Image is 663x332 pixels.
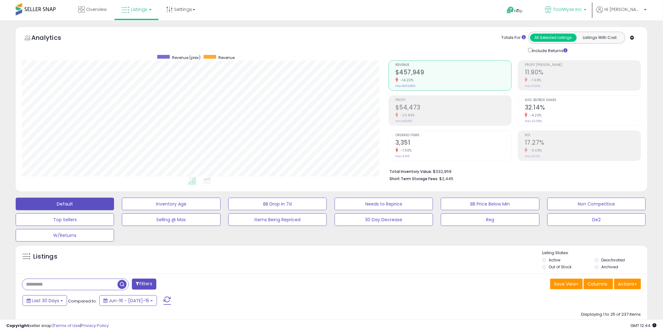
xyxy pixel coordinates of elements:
h2: 17.27% [525,139,641,147]
button: Actions [614,279,641,289]
span: 2025-08-15 12:44 GMT [631,323,657,329]
b: Total Inventory Value: [389,169,432,174]
small: -7.68% [528,78,541,83]
a: Help [502,2,535,20]
span: Profit [395,99,511,102]
span: ROI [525,134,641,137]
button: 30 Day Decrease [335,213,433,226]
button: Columns [584,279,613,289]
span: Help [514,8,523,13]
small: -20.84% [398,113,415,118]
label: Out of Stock [549,264,572,270]
b: Short Term Storage Fees: [389,176,438,181]
label: Archived [601,264,618,270]
button: BB Price Below Min [441,198,539,210]
span: Overview [86,6,107,13]
span: Avg. Buybox Share [525,99,641,102]
button: Top Sellers [16,213,114,226]
button: Jun-16 - [DATE]-15 [99,295,157,306]
label: Active [549,257,561,263]
span: Revenue [218,55,235,60]
small: Prev: 12.89% [525,84,540,88]
small: Prev: $68,810 [395,119,412,123]
span: Columns [588,281,608,287]
h2: 11.90% [525,69,641,77]
button: Filters [132,279,156,290]
small: Prev: 19.12% [525,154,540,158]
button: Needs to Reprice [335,198,433,210]
h2: $54,473 [395,104,511,112]
button: Default [16,198,114,210]
h5: Analytics [31,33,73,44]
h5: Listings [33,252,57,261]
span: Ordered Items [395,134,511,137]
h2: 32.14% [525,104,641,112]
div: Include Returns [524,47,575,54]
button: Items Being Repriced [228,213,327,226]
button: Save View [550,279,583,289]
div: seller snap | | [6,323,109,329]
small: -9.68% [528,148,542,153]
small: Prev: $533,863 [395,84,415,88]
span: Jun-16 - [DATE]-15 [109,297,149,304]
small: -14.22% [398,78,414,83]
small: -4.20% [528,113,542,118]
a: Terms of Use [54,323,80,329]
span: Listings [131,6,147,13]
span: Last 30 Days [32,297,59,304]
div: Totals For [502,35,526,41]
a: Privacy Policy [81,323,109,329]
span: Profit [PERSON_NAME] [525,63,641,67]
li: $332,959 [389,167,636,175]
span: $2,445 [439,176,453,182]
span: Revenue [395,63,511,67]
h2: $457,949 [395,69,511,77]
span: Revenue (prev) [172,55,201,60]
button: Last 30 Days [23,295,67,306]
button: Inventory Age [122,198,220,210]
span: Hi [PERSON_NAME] [605,6,642,13]
h2: 3,351 [395,139,511,147]
button: De2 [547,213,646,226]
button: BB Drop in 7d [228,198,327,210]
label: Deactivated [601,257,625,263]
small: Prev: 33.55% [525,119,542,123]
strong: Copyright [6,323,29,329]
span: ToolWyze Inc [553,6,582,13]
button: Listings With Cost [577,34,623,42]
a: Hi [PERSON_NAME] [597,6,647,20]
button: Selling @ Max [122,213,220,226]
p: Listing States: [542,250,647,256]
button: All Selected Listings [530,34,577,42]
span: Compared to: [68,298,97,304]
button: Reg [441,213,539,226]
i: Get Help [507,6,514,14]
small: Prev: 3,615 [395,154,410,158]
div: Displaying 1 to 25 of 237 items [582,312,641,318]
button: Non Competitive [547,198,646,210]
button: W/Returns [16,229,114,242]
small: -7.30% [398,148,412,153]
